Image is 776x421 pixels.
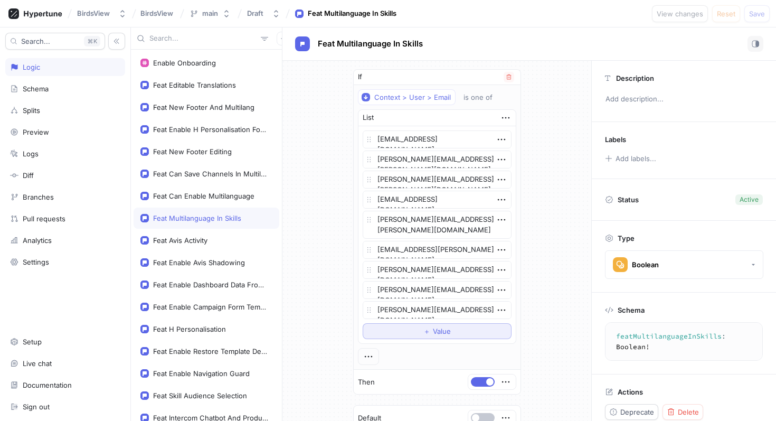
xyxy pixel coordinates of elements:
[363,323,512,339] button: ＋Value
[363,151,512,169] textarea: [PERSON_NAME][EMAIL_ADDRESS][PERSON_NAME][DOMAIN_NAME]
[601,90,767,108] p: Add description...
[153,125,268,134] div: Feat Enable H Personalisation For Missing Skills
[153,170,268,178] div: Feat Can Save Channels In Multilanguage
[618,388,643,396] p: Actions
[23,171,34,180] div: Diff
[610,327,767,356] textarea: featMultilanguageInSkills: Boolean!
[363,281,512,299] textarea: [PERSON_NAME][EMAIL_ADDRESS][DOMAIN_NAME]
[153,280,268,289] div: Feat Enable Dashboard Data From Timescale
[153,369,250,378] div: Feat Enable Navigation Guard
[21,38,50,44] span: Search...
[363,191,512,209] textarea: [EMAIL_ADDRESS][DOMAIN_NAME]
[23,214,65,223] div: Pull requests
[153,303,268,311] div: Feat Enable Campaign Form Template Editor Guard
[605,404,658,420] button: Deprecate
[23,381,72,389] div: Documentation
[318,40,423,48] span: Feat Multilanguage In Skills
[363,241,512,259] textarea: [EMAIL_ADDRESS][PERSON_NAME][DOMAIN_NAME]
[23,236,52,245] div: Analytics
[23,85,49,93] div: Schema
[657,11,703,17] span: View changes
[308,8,396,19] div: Feat Multilanguage In Skills
[605,250,763,279] button: Boolean
[153,347,268,355] div: Feat Enable Restore Template Design
[5,33,105,50] button: Search...K
[73,5,131,22] button: BirdsView
[202,9,218,18] div: main
[459,89,508,105] button: is one of
[153,236,207,245] div: Feat Avis Activity
[618,234,635,242] p: Type
[23,128,49,136] div: Preview
[153,103,254,111] div: Feat New Footer And Multilang
[712,5,740,22] button: Reset
[23,106,40,115] div: Splits
[363,301,512,319] textarea: [PERSON_NAME][EMAIL_ADDRESS][DOMAIN_NAME]
[620,409,654,415] span: Deprecate
[374,93,451,102] div: Context > User > Email
[243,5,285,22] button: Draft
[77,9,110,18] div: BirdsView
[618,306,645,314] p: Schema
[23,359,52,368] div: Live chat
[652,5,708,22] button: View changes
[153,81,236,89] div: Feat Editable Translations
[23,258,49,266] div: Settings
[5,376,125,394] a: Documentation
[23,149,39,158] div: Logs
[153,325,226,333] div: Feat H Personalisation
[632,260,659,269] div: Boolean
[153,391,247,400] div: Feat Skill Audience Selection
[185,5,235,22] button: main
[363,171,512,189] textarea: [PERSON_NAME][EMAIL_ADDRESS][PERSON_NAME][DOMAIN_NAME]
[23,338,42,346] div: Setup
[605,135,626,144] p: Labels
[153,59,216,67] div: Enable Onboarding
[618,192,639,207] p: Status
[358,89,456,105] button: Context > User > Email
[23,63,40,71] div: Logic
[84,36,100,46] div: K
[358,377,375,388] p: Then
[153,192,254,200] div: Feat Can Enable Multilanguage
[153,147,232,156] div: Feat New Footer Editing
[363,113,374,123] div: List
[433,328,451,334] span: Value
[153,258,245,267] div: Feat Enable Avis Shadowing
[749,11,765,17] span: Save
[717,11,735,17] span: Reset
[363,261,512,279] textarea: [PERSON_NAME][EMAIL_ADDRESS][DOMAIN_NAME]
[23,403,50,411] div: Sign out
[247,9,263,18] div: Draft
[463,93,493,102] div: is one of
[744,5,770,22] button: Save
[616,74,654,82] p: Description
[601,152,659,165] button: Add labels...
[363,211,512,239] textarea: [PERSON_NAME][EMAIL_ADDRESS][PERSON_NAME][DOMAIN_NAME]
[363,130,512,148] textarea: [EMAIL_ADDRESS][DOMAIN_NAME]
[740,195,759,204] div: Active
[149,33,257,44] input: Search...
[423,328,430,334] span: ＋
[140,10,173,17] span: BirdsView
[153,214,241,222] div: Feat Multilanguage In Skills
[358,72,362,82] p: If
[23,193,54,201] div: Branches
[678,409,699,415] span: Delete
[663,404,703,420] button: Delete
